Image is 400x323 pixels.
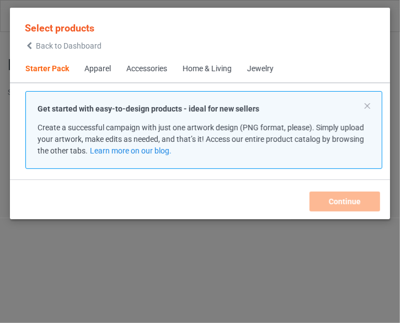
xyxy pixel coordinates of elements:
[90,146,172,155] a: Learn more on our blog.
[38,104,259,113] strong: Get started with easy-to-design products - ideal for new sellers
[36,41,102,50] span: Back to Dashboard
[25,22,94,34] span: Select products
[38,123,364,155] span: Create a successful campaign with just one artwork design (PNG format, please). Simply upload you...
[84,63,111,75] div: Apparel
[247,63,274,75] div: Jewelry
[18,56,77,82] span: Starter Pack
[126,63,167,75] div: Accessories
[183,63,232,75] div: Home & Living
